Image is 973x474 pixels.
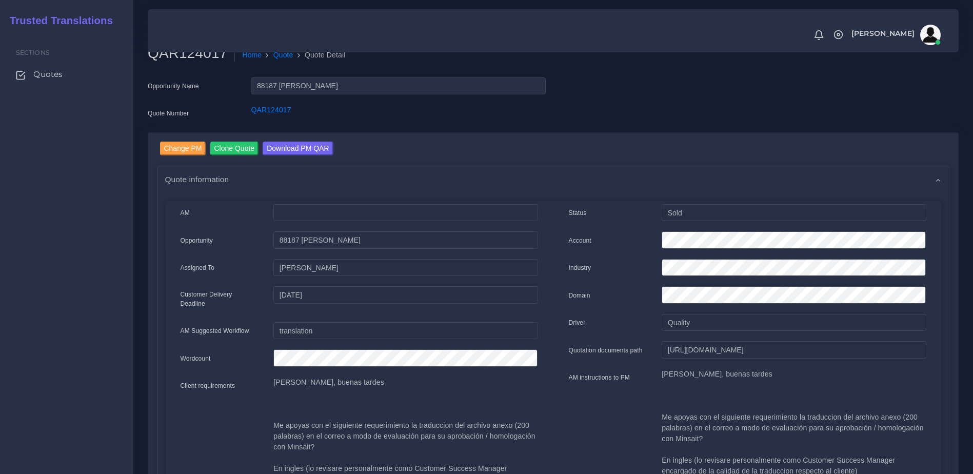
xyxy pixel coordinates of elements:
[181,208,190,218] label: AM
[920,25,941,45] img: avatar
[148,82,199,91] label: Opportunity Name
[181,381,235,390] label: Client requirements
[3,12,113,29] a: Trusted Translations
[181,263,215,272] label: Assigned To
[148,109,189,118] label: Quote Number
[160,142,206,155] input: Change PM
[3,14,113,27] h2: Trusted Translations
[210,142,259,155] input: Clone Quote
[851,30,915,37] span: [PERSON_NAME]
[148,45,235,62] h2: QAR124017
[181,354,211,363] label: Wordcount
[569,236,591,245] label: Account
[569,291,590,300] label: Domain
[569,208,587,218] label: Status
[181,290,259,308] label: Customer Delivery Deadline
[273,50,293,61] a: Quote
[181,326,249,335] label: AM Suggested Workflow
[263,142,333,155] input: Download PM QAR
[251,106,291,114] a: QAR124017
[242,50,262,61] a: Home
[569,346,643,355] label: Quotation documents path
[846,25,944,45] a: [PERSON_NAME]avatar
[16,49,50,56] span: Sections
[181,236,213,245] label: Opportunity
[165,173,229,185] span: Quote information
[273,259,538,276] input: pm
[569,318,586,327] label: Driver
[569,373,630,382] label: AM instructions to PM
[8,64,126,85] a: Quotes
[293,50,346,61] li: Quote Detail
[569,263,591,272] label: Industry
[33,69,63,80] span: Quotes
[158,166,949,192] div: Quote information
